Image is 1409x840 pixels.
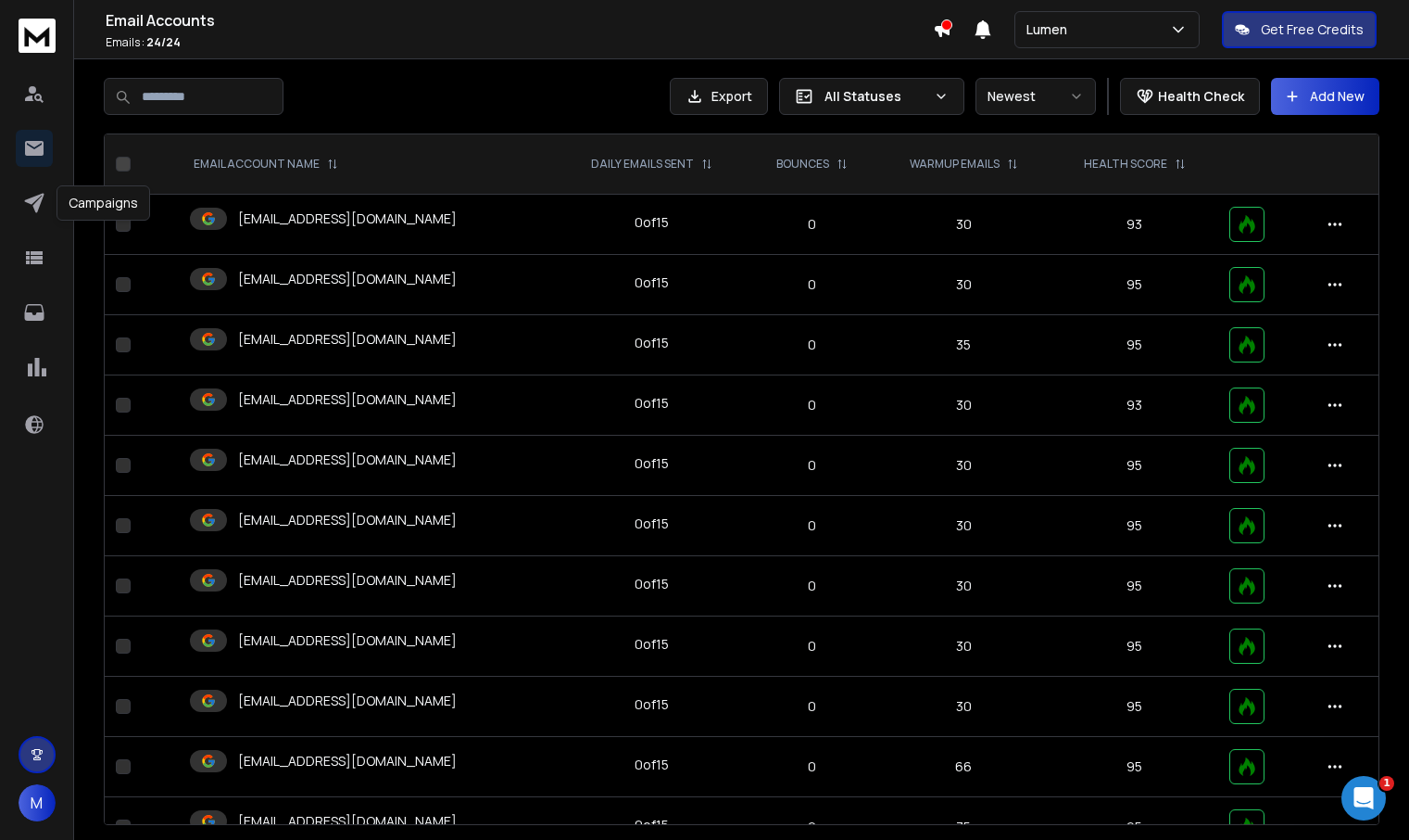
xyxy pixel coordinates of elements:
button: Newest [975,78,1096,115]
td: 95 [1051,556,1218,617]
p: [EMAIL_ADDRESS][DOMAIN_NAME] [238,390,457,409]
div: 0 of 15 [635,515,669,533]
div: EMAIL ACCOUNT NAME [194,157,338,172]
td: 95 [1051,617,1218,677]
td: 30 [875,255,1050,315]
td: 30 [875,677,1050,737]
p: 0 [759,818,865,836]
p: DAILY EMAILS SENT [591,157,694,172]
td: 93 [1051,375,1218,436]
p: 0 [759,275,865,294]
button: Export [670,78,768,115]
div: 0 of 15 [635,756,669,774]
p: Emails : [106,35,933,50]
div: 0 of 15 [635,816,669,834]
p: 0 [759,577,865,595]
div: 0 of 15 [635,695,669,714]
span: 24 / 24 [146,34,181,50]
td: 95 [1051,737,1218,797]
p: 0 [759,336,865,354]
p: [EMAIL_ADDRESS][DOMAIN_NAME] [238,812,457,831]
h1: Email Accounts [106,9,933,32]
td: 35 [875,315,1050,375]
p: Lumen [1026,20,1075,39]
div: 0 of 15 [635,334,669,352]
p: [EMAIL_ADDRESS][DOMAIN_NAME] [238,451,457,469]
p: [EMAIL_ADDRESS][DOMAIN_NAME] [238,330,457,349]
p: [EMAIL_ADDRESS][DOMAIN_NAME] [238,571,457,590]
p: HEALTH SCORE [1084,157,1167,172]
p: 0 [759,215,865,234]
td: 30 [875,496,1050,556]
td: 95 [1051,315,1218,375]
td: 93 [1051,195,1218,255]
div: 0 of 15 [635,635,669,654]
p: [EMAIL_ADDRESS][DOMAIN_NAME] [238,511,457,529]
p: 0 [759,396,865,414]
p: [EMAIL_ADDRESS][DOMAIN_NAME] [238,210,457,228]
p: [EMAIL_ADDRESS][DOMAIN_NAME] [238,692,457,710]
p: 0 [759,456,865,475]
div: 0 of 15 [635,274,669,292]
button: M [19,784,56,821]
td: 95 [1051,677,1218,737]
span: 1 [1379,776,1394,791]
p: [EMAIL_ADDRESS][DOMAIN_NAME] [238,752,457,770]
td: 30 [875,436,1050,496]
iframe: Intercom live chat [1341,776,1386,821]
div: 0 of 15 [635,575,669,593]
p: 0 [759,697,865,716]
img: logo [19,19,56,53]
td: 30 [875,617,1050,677]
td: 95 [1051,255,1218,315]
div: 0 of 15 [635,394,669,413]
p: BOUNCES [776,157,829,172]
button: Health Check [1120,78,1260,115]
button: Add New [1271,78,1379,115]
p: Health Check [1158,87,1244,106]
td: 95 [1051,496,1218,556]
div: 0 of 15 [635,454,669,473]
p: [EMAIL_ADDRESS][DOMAIN_NAME] [238,631,457,650]
p: [EMAIL_ADDRESS][DOMAIN_NAME] [238,270,457,288]
td: 30 [875,195,1050,255]
p: All Statuses [824,87,926,106]
td: 30 [875,375,1050,436]
button: Get Free Credits [1222,11,1377,48]
p: 0 [759,757,865,776]
p: Get Free Credits [1261,20,1364,39]
p: 0 [759,637,865,655]
p: WARMUP EMAILS [910,157,1000,172]
div: 0 of 15 [635,213,669,232]
div: Campaigns [57,185,150,221]
p: 0 [759,516,865,535]
td: 95 [1051,436,1218,496]
td: 30 [875,556,1050,617]
td: 66 [875,737,1050,797]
